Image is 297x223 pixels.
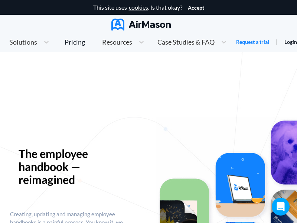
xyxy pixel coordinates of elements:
a: Request a trial [236,38,269,46]
img: AirMason Logo [111,19,171,30]
span: Resources [102,39,132,45]
a: Pricing [65,35,85,49]
span: Solutions [9,39,37,45]
div: Pricing [65,39,85,45]
a: Login [284,39,297,45]
p: The employee handbook — reimagined [19,147,116,186]
span: Case Studies & FAQ [157,39,215,45]
span: | [276,38,278,45]
button: Accept cookies [188,5,204,11]
div: Open Intercom Messenger [272,198,290,216]
a: cookies [129,4,148,11]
